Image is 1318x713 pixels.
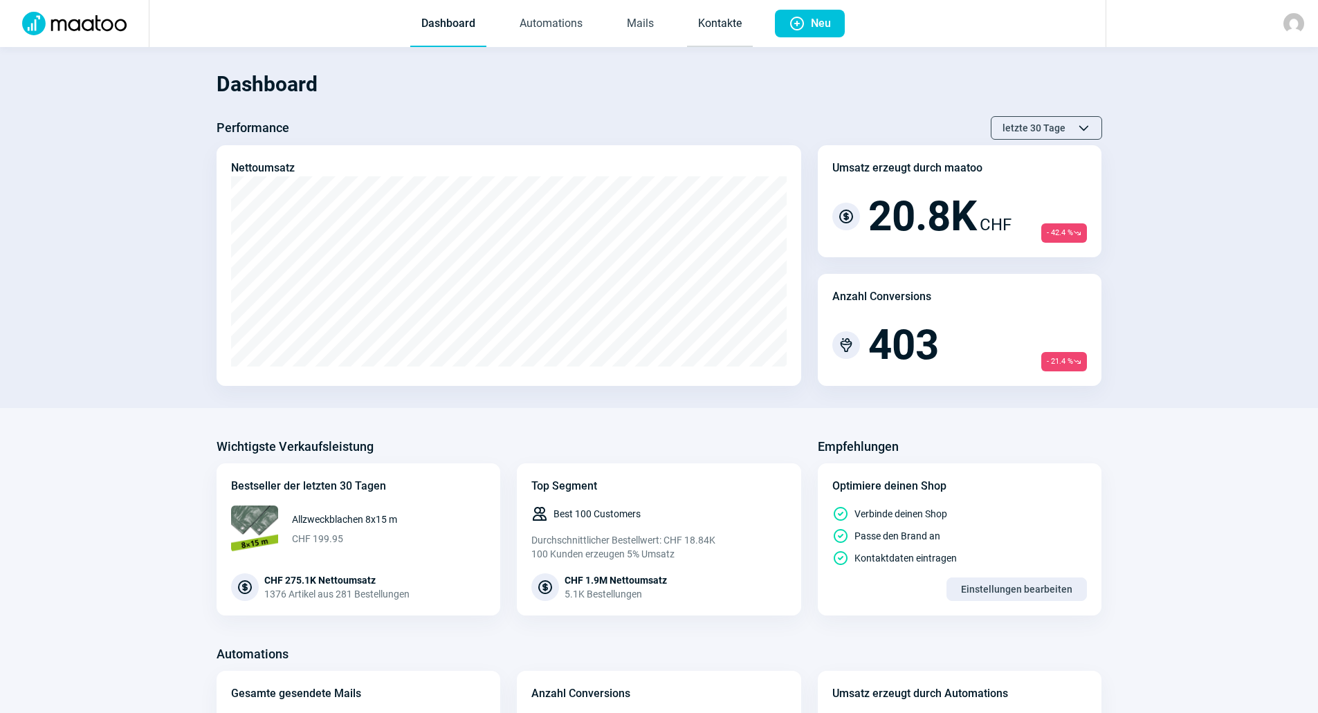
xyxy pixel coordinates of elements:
[292,512,397,526] span: Allzweckblachen 8x15 m
[531,533,787,561] div: Durchschnittlicher Bestellwert: CHF 18.84K 100 Kunden erzeugen 5% Umsatz
[961,578,1072,600] span: Einstellungen bearbeiten
[1041,223,1087,243] span: - 42.4 %
[811,10,831,37] span: Neu
[292,532,397,546] span: CHF 199.95
[687,1,753,47] a: Kontakte
[217,61,1102,108] h1: Dashboard
[231,506,278,553] img: 68x68
[946,577,1087,601] button: Einstellungen bearbeiten
[410,1,486,47] a: Dashboard
[217,643,289,665] h3: Automations
[832,288,931,305] div: Anzahl Conversions
[509,1,594,47] a: Automations
[1283,13,1304,34] img: avatar
[264,573,410,587] div: CHF 275.1K Nettoumsatz
[616,1,665,47] a: Mails
[531,685,630,702] div: Anzahl Conversions
[868,196,977,237] span: 20.8K
[868,324,939,366] span: 403
[553,507,641,521] span: Best 100 Customers
[980,212,1012,237] span: CHF
[854,529,940,543] span: Passe den Brand an
[231,685,361,702] div: Gesamte gesendete Mails
[565,587,667,601] div: 5.1K Bestellungen
[217,436,374,458] h3: Wichtigste Verkaufsleistung
[14,12,135,35] img: Logo
[231,478,486,494] div: Bestseller der letzten 30 Tagen
[264,587,410,601] div: 1376 Artikel aus 281 Bestellungen
[217,117,289,139] h3: Performance
[854,507,947,521] span: Verbinde deinen Shop
[854,551,957,565] span: Kontaktdaten eintragen
[832,160,982,176] div: Umsatz erzeugt durch maatoo
[775,10,845,37] button: Neu
[531,478,787,494] div: Top Segment
[231,160,295,176] div: Nettoumsatz
[832,685,1008,702] div: Umsatz erzeugt durch Automations
[832,478,1088,494] div: Optimiere deinen Shop
[565,573,667,587] div: CHF 1.9M Nettoumsatz
[818,436,899,458] h3: Empfehlungen
[1041,352,1087,371] span: - 21.4 %
[1003,117,1065,139] span: letzte 30 Tage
